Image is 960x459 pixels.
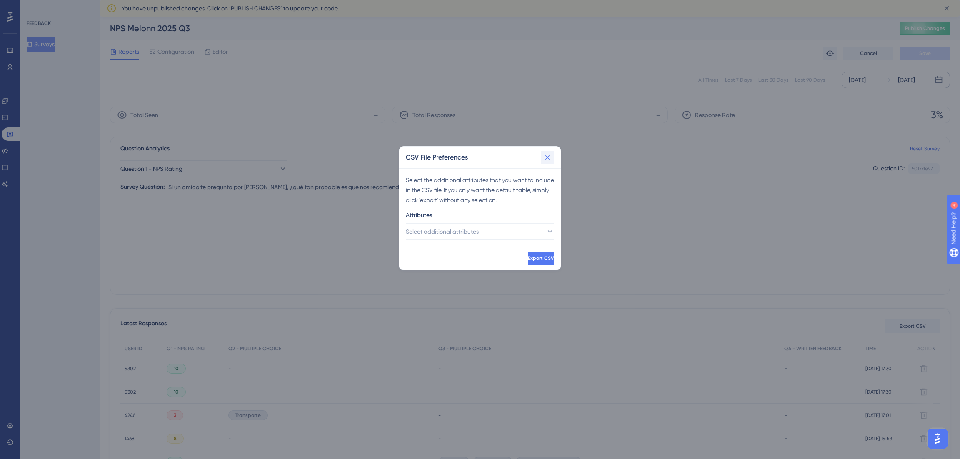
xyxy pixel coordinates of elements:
div: 4 [58,4,60,11]
span: Export CSV [528,255,554,262]
span: Need Help? [20,2,52,12]
h2: CSV File Preferences [406,152,468,162]
iframe: UserGuiding AI Assistant Launcher [925,426,950,451]
div: Select the additional attributes that you want to include in the CSV file. If you only want the d... [406,175,554,205]
span: Select additional attributes [406,227,479,237]
span: Attributes [406,210,432,220]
